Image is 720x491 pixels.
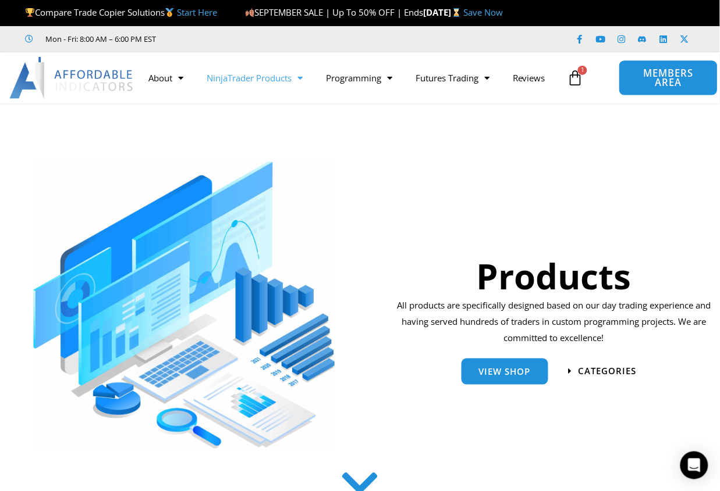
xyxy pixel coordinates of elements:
[137,64,195,91] a: About
[246,8,254,17] img: 🍂
[43,32,157,46] span: Mon - Fri: 8:00 AM – 6:00 PM EST
[195,64,314,91] a: NinjaTrader Products
[464,6,503,18] a: Save Now
[404,64,501,91] a: Futures Trading
[501,64,557,91] a: Reviews
[680,451,708,479] div: Open Intercom Messenger
[26,8,34,17] img: 🏆
[9,57,134,99] img: LogoAI | Affordable Indicators – NinjaTrader
[177,6,217,18] a: Start Here
[452,8,461,17] img: ⌛
[578,66,587,75] span: 1
[424,6,464,18] strong: [DATE]
[25,6,217,18] span: Compare Trade Copier Solutions
[173,33,347,45] iframe: Customer reviews powered by Trustpilot
[569,367,637,375] a: categories
[397,252,711,300] h1: Products
[33,162,335,449] img: ProductsSection scaled | Affordable Indicators – NinjaTrader
[462,359,548,385] a: View Shop
[165,8,174,17] img: 🥇
[479,367,531,376] span: View Shop
[633,69,705,88] span: MEMBERS AREA
[619,60,718,96] a: MEMBERS AREA
[397,298,711,346] p: All products are specifically designed based on our day trading experience and having served hund...
[245,6,424,18] span: SEPTEMBER SALE | Up To 50% OFF | Ends
[549,61,601,95] a: 1
[137,64,562,91] nav: Menu
[314,64,404,91] a: Programming
[579,367,637,375] span: categories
